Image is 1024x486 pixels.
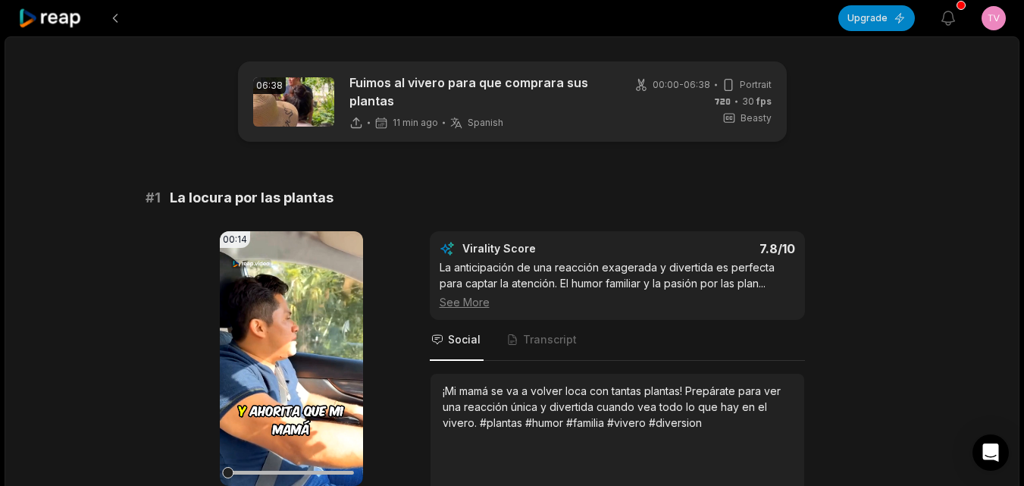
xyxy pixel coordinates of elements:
[170,187,334,209] span: La locura por las plantas
[393,117,438,129] span: 11 min ago
[756,96,772,107] span: fps
[440,259,795,310] div: La anticipación de una reacción exagerada y divertida es perfecta para captar la atención. El hum...
[653,78,710,92] span: 00:00 - 06:38
[253,77,286,94] div: 06:38
[741,111,772,125] span: Beasty
[632,241,795,256] div: 7.8 /10
[740,78,772,92] span: Portrait
[462,241,625,256] div: Virality Score
[220,231,363,486] video: Your browser does not support mp4 format.
[349,74,611,110] p: Fuimos al vivero para que comprara sus plantas
[146,187,161,209] span: # 1
[440,294,795,310] div: See More
[468,117,503,129] span: Spanish
[523,332,577,347] span: Transcript
[443,383,792,431] div: ¡Mi mamá se va a volver loca con tantas plantas! Prepárate para ver una reacción única y divertid...
[972,434,1009,471] div: Open Intercom Messenger
[448,332,481,347] span: Social
[430,320,805,361] nav: Tabs
[742,95,772,108] span: 30
[838,5,915,31] button: Upgrade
